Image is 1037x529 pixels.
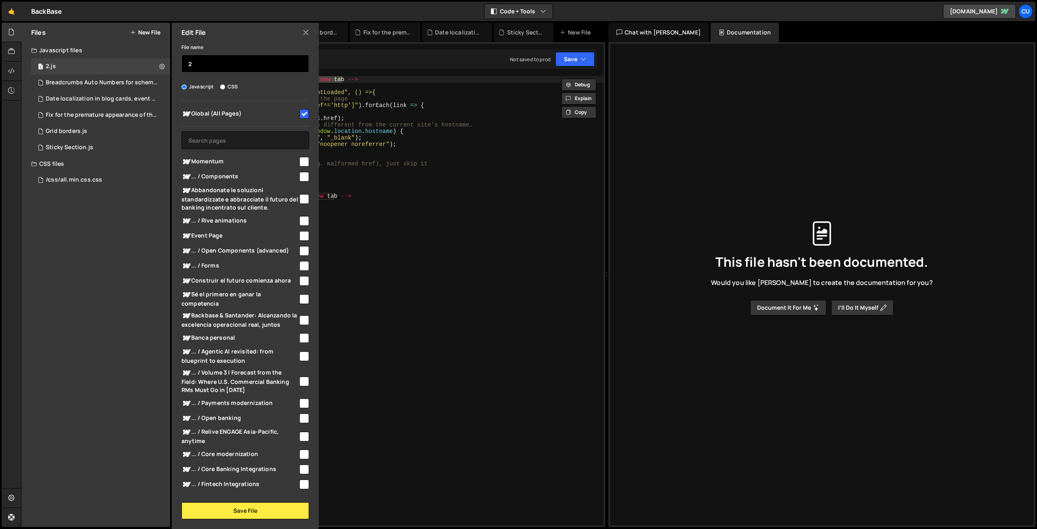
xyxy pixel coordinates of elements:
[31,75,173,91] div: Breadcrumbs Auto Numbers for schema markup.js
[181,231,298,241] span: Event Page
[181,216,298,226] span: ... / Rive animations
[220,84,225,90] input: CSS
[46,176,102,184] div: /css/all.min.css.css
[181,261,298,271] span: ... / Forms
[484,4,553,19] button: Code + Tools
[831,300,894,315] button: I’ll do it myself
[181,311,298,329] span: Backbase & Santander: Alcanzando la excelencia operacional real, juntos
[46,63,56,70] div: 2.js
[560,28,594,36] div: New File
[130,29,160,36] button: New File
[181,480,298,489] span: ... / Fintech Integrations
[715,255,928,268] span: This file hasn't been documented.
[711,278,932,287] span: Would you like [PERSON_NAME] to create the documentation for you?
[31,28,46,37] h2: Files
[711,23,779,42] div: Documentation
[363,28,411,36] div: Fix for the premature appearance of the filter tag.js
[46,79,158,86] div: Breadcrumbs Auto Numbers for schema markup.js
[181,427,298,445] span: ... / Relive ENGAGE Asia-Pacific, anytime
[31,91,173,107] div: 16770/48029.js
[181,28,206,37] h2: Edit File
[181,109,298,119] span: Global (All Pages)
[307,28,339,36] div: Grid borders.js
[943,4,1016,19] a: [DOMAIN_NAME]
[608,23,709,42] div: Chat with [PERSON_NAME]
[220,83,238,91] label: CSS
[181,398,298,408] span: ... / Payments modernization
[46,128,87,135] div: Grid borders.js
[561,106,596,118] button: Copy
[181,347,298,365] span: ... / Agentic AI revisited: from blueprint to execution
[507,28,544,36] div: Sticky Section.js
[750,300,826,315] button: Document it for me
[510,56,551,63] div: Not saved to prod
[181,450,298,459] span: ... / Core modernization
[181,290,298,308] span: Sé el primero en ganar la competencia
[38,64,43,71] span: 1
[555,52,595,66] button: Save
[31,139,170,156] div: 16770/48028.js
[561,92,596,105] button: Explain
[561,79,596,91] button: Debug
[181,333,298,343] span: Banca personal
[181,84,187,90] input: Javascript
[181,413,298,423] span: ... / Open banking
[21,156,170,172] div: CSS files
[181,502,309,519] button: Save File
[31,172,170,188] div: 16770/45829.css
[31,6,62,16] div: BackBase
[181,276,298,286] span: Construir el futuro comienza ahora
[31,107,173,123] div: 16770/48030.js
[46,144,93,151] div: Sticky Section.js
[181,465,298,474] span: ... / Core Banking Integrations
[181,131,309,149] input: Search pages
[181,186,298,212] span: Abbandonate le soluzioni standardizzate e abbracciate il futuro del banking incentrato sul cliente.
[2,2,21,21] a: 🤙
[435,28,482,36] div: Date localization in blog cards, event cards, etc.js
[181,246,298,256] span: ... / Open Components (advanced)
[21,42,170,58] div: Javascript files
[181,83,214,91] label: Javascript
[1018,4,1033,19] a: Cu
[181,157,298,167] span: Momentum
[46,95,158,103] div: Date localization in blog cards, event cards, etc.js
[46,111,158,119] div: Fix for the premature appearance of the filter tag.js
[181,43,203,51] label: File name
[31,58,170,75] div: 16770/48078.js
[181,368,298,394] span: ... / Volume 3 | Forecast from the Field: Where U.S. Commercial Banking RMs Must Go in [DATE]
[181,55,309,73] input: Name
[181,172,298,182] span: ... / Components
[31,123,170,139] div: 16770/48076.js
